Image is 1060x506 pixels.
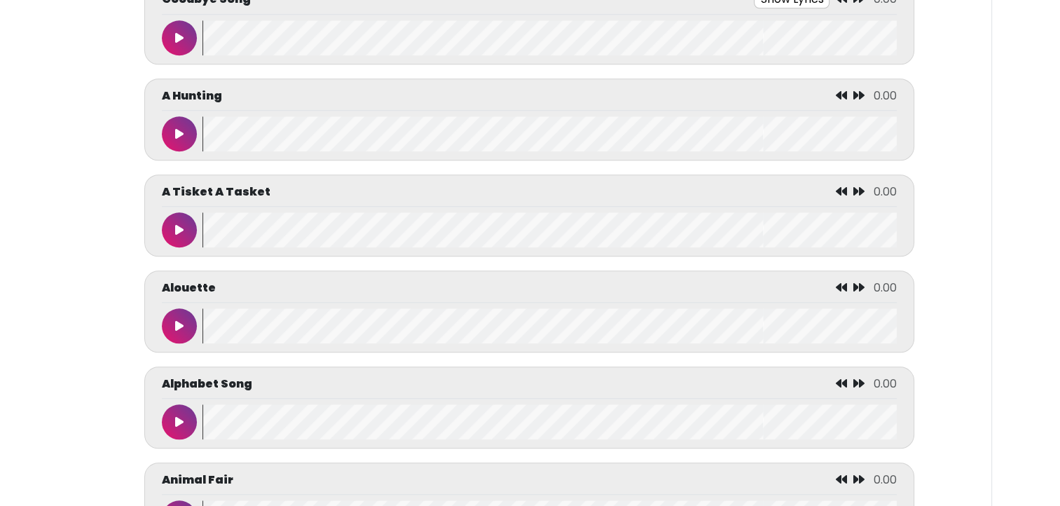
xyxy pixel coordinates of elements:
p: A Hunting [162,88,222,104]
span: 0.00 [874,184,897,200]
p: Animal Fair [162,472,233,488]
span: 0.00 [874,472,897,488]
span: 0.00 [874,376,897,392]
span: 0.00 [874,280,897,296]
p: Alphabet Song [162,376,252,392]
p: A Tisket A Tasket [162,184,270,200]
p: Alouette [162,280,216,296]
span: 0.00 [874,88,897,104]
